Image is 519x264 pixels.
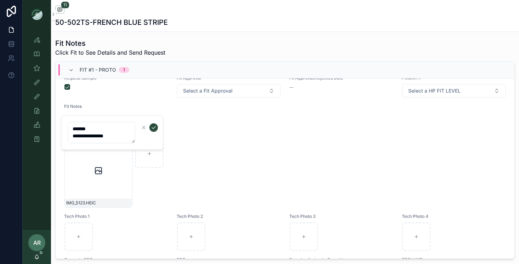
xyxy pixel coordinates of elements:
span: Select a Fit Approval [183,87,233,94]
span: Click Fit to See Details and Send Request [55,48,165,57]
button: Select Button [402,84,506,98]
div: scrollable content [23,28,51,155]
button: 11 [55,6,64,15]
span: Fit #1 - Proto [80,66,116,73]
span: -- [289,84,293,91]
span: Generate PDF [64,257,168,263]
span: .HEIC [85,200,96,206]
span: Tech Photo 1 [64,214,168,219]
h1: 50-502TS-FRENCH BLUE STRIPE [55,17,168,27]
span: PDF [177,257,281,263]
span: Tech Photo 2 [177,214,281,219]
span: Select a HP FIT LEVEL [408,87,461,94]
div: 1 [123,67,125,73]
h1: Fit Notes [55,38,165,48]
span: TECH WIP [402,257,506,263]
img: App logo [31,9,42,20]
button: Select Button [177,84,280,98]
span: Samples Arrived - Override [289,257,393,263]
span: IMG_5123 [66,200,85,206]
span: Fit Photos [64,131,506,136]
span: 11 [61,1,69,9]
span: Tech Photo 3 [289,214,393,219]
span: Tech Photo 4 [402,214,506,219]
span: Fit Notes [64,104,506,109]
span: AR [33,238,41,247]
